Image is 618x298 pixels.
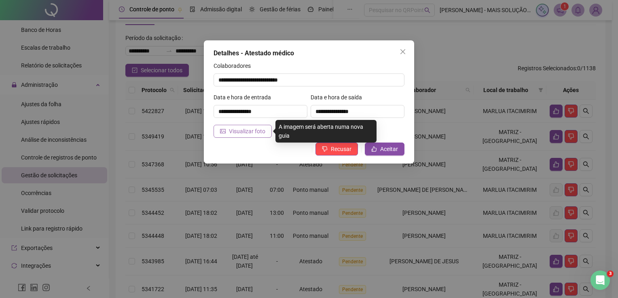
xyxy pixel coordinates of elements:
[214,125,272,138] button: Visualizar foto
[590,271,610,290] iframe: Intercom live chat
[322,146,328,152] span: dislike
[396,45,409,58] button: Close
[229,127,265,136] span: Visualizar foto
[214,61,256,70] label: Colaboradores
[214,93,276,102] label: Data e hora de entrada
[365,143,404,155] button: Aceitar
[220,128,226,134] span: picture
[311,93,367,102] label: Data e hora de saída
[380,145,398,153] span: Aceitar
[214,48,404,58] div: Detalhes - Atestado médico
[400,48,406,55] span: close
[607,271,614,277] span: 3
[315,143,358,155] button: Recusar
[371,146,377,152] span: like
[331,145,351,153] span: Recusar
